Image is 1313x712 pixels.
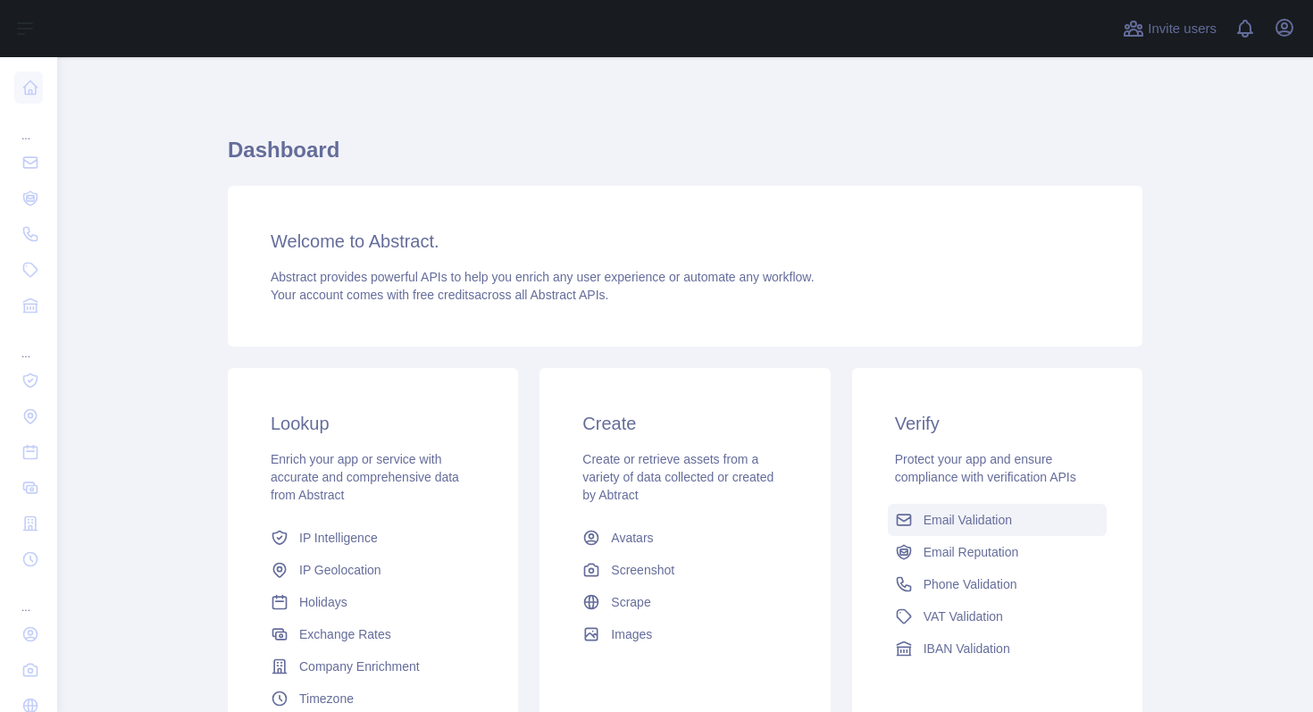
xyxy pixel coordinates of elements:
a: Images [575,618,794,650]
span: Protect your app and ensure compliance with verification APIs [895,452,1076,484]
h3: Lookup [271,411,475,436]
button: Invite users [1119,14,1220,43]
h3: Create [582,411,787,436]
a: Phone Validation [888,568,1107,600]
span: Holidays [299,593,347,611]
span: IP Intelligence [299,529,378,547]
span: VAT Validation [924,607,1003,625]
span: Phone Validation [924,575,1017,593]
a: Scrape [575,586,794,618]
span: Invite users [1148,19,1217,39]
a: Avatars [575,522,794,554]
a: VAT Validation [888,600,1107,632]
span: Email Validation [924,511,1012,529]
span: Screenshot [611,561,674,579]
h1: Dashboard [228,136,1142,179]
span: IBAN Validation [924,640,1010,658]
h3: Welcome to Abstract. [271,229,1100,254]
span: Email Reputation [924,543,1019,561]
span: Timezone [299,690,354,708]
a: IP Intelligence [263,522,482,554]
a: Holidays [263,586,482,618]
div: ... [14,107,43,143]
a: Email Validation [888,504,1107,536]
span: Scrape [611,593,650,611]
span: Company Enrichment [299,658,420,675]
span: Avatars [611,529,653,547]
span: Images [611,625,652,643]
a: Company Enrichment [263,650,482,683]
a: IP Geolocation [263,554,482,586]
a: Email Reputation [888,536,1107,568]
span: Exchange Rates [299,625,391,643]
a: IBAN Validation [888,632,1107,665]
div: ... [14,325,43,361]
a: Screenshot [575,554,794,586]
span: free credits [413,288,474,302]
span: Create or retrieve assets from a variety of data collected or created by Abtract [582,452,774,502]
span: IP Geolocation [299,561,381,579]
span: Enrich your app or service with accurate and comprehensive data from Abstract [271,452,459,502]
span: Your account comes with across all Abstract APIs. [271,288,608,302]
span: Abstract provides powerful APIs to help you enrich any user experience or automate any workflow. [271,270,815,284]
a: Exchange Rates [263,618,482,650]
div: ... [14,579,43,615]
h3: Verify [895,411,1100,436]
